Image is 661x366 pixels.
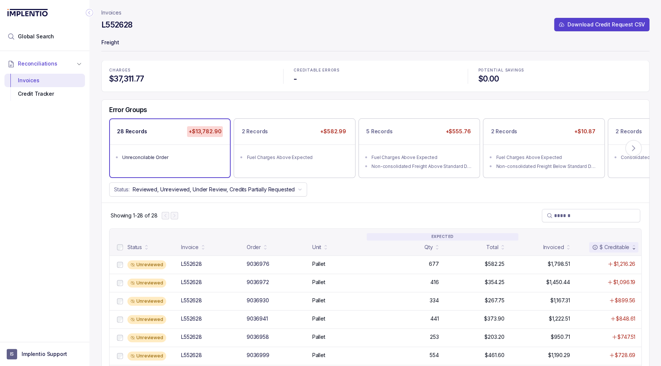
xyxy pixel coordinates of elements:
[491,128,517,135] p: 2 Records
[484,333,504,341] p: $203.20
[127,297,166,306] div: Unreviewed
[485,297,504,304] p: $267.75
[573,126,597,137] p: +$10.87
[312,351,325,359] p: Pallet
[127,244,142,251] div: Status
[478,68,642,73] p: POTENTIAL SAVINGS
[247,260,269,268] div: 9036976
[312,297,325,304] p: Pallet
[371,154,471,161] div: Fuel Charges Above Expected
[181,260,202,268] div: L552628
[548,351,570,359] p: $1,190.29
[424,244,433,251] div: Qty
[117,262,123,268] input: checkbox-checkbox
[187,126,223,137] p: +$13,782.90
[546,279,570,286] p: $1,450.44
[548,315,570,322] p: $1,222.51
[444,126,472,137] p: +$555.76
[615,297,635,304] p: $899.56
[181,244,199,251] div: Invoice
[117,335,123,341] input: checkbox-checkbox
[101,36,649,51] p: Freight
[312,260,325,268] p: Pallet
[366,128,393,135] p: 5 Records
[101,9,121,16] a: Invoices
[592,244,629,251] div: $ Creditable
[430,351,439,359] p: 554
[181,315,202,322] div: L552628
[294,74,457,84] h4: -
[478,74,642,84] h4: $0.00
[547,260,570,268] p: $1,798.51
[312,315,325,322] p: Pallet
[127,333,166,342] div: Unreviewed
[616,128,642,135] p: 2 Records
[247,154,347,161] div: Fuel Charges Above Expected
[312,333,325,341] p: Pallet
[430,297,439,304] p: 334
[429,260,439,268] p: 677
[117,128,147,135] p: 28 Records
[567,21,645,28] p: Download Credit Request CSV
[122,154,222,161] div: Unreconcilable Order
[247,244,261,251] div: Order
[4,55,85,72] button: Reconciliations
[101,9,121,16] nav: breadcrumb
[613,260,635,268] p: $1,216.26
[551,333,570,341] p: $950.71
[181,297,202,304] div: L552628
[430,333,439,341] p: 253
[616,315,635,322] p: $848.61
[247,333,269,341] div: 9036958
[496,154,596,161] div: Fuel Charges Above Expected
[101,20,133,30] h4: L552628
[617,333,635,341] p: $747.51
[127,279,166,287] div: Unreviewed
[109,74,273,84] h4: $37,311.77
[485,351,504,359] p: $461.60
[294,68,457,73] p: CREDITABLE ERRORS
[247,351,269,359] div: 9036999
[7,349,17,359] span: User initials
[127,351,166,360] div: Unreviewed
[181,279,202,286] div: L552628
[85,8,94,17] div: Collapse Icon
[247,297,269,304] div: 9036930
[10,74,79,87] div: Invoices
[367,233,518,241] p: EXPECTED
[312,244,321,251] div: Unit
[117,280,123,286] input: checkbox-checkbox
[554,18,649,31] button: Download Credit Request CSV
[109,106,147,114] h5: Error Groups
[486,244,498,251] div: Total
[117,244,123,250] input: checkbox-checkbox
[485,260,504,268] p: $582.25
[109,68,273,73] p: CHARGES
[615,351,635,359] p: $728.69
[430,315,439,322] p: 441
[133,186,295,193] p: Reviewed, Unreviewed, Under Review, Credits Partially Requested
[319,126,348,137] p: +$582.99
[117,316,123,322] input: checkbox-checkbox
[430,279,439,286] p: 416
[10,87,79,101] div: Credit Tracker
[22,350,67,358] p: Implentio Support
[371,163,471,170] div: Non-consolidated Freight Above Standard Deviation
[485,279,504,286] p: $354.25
[312,279,325,286] p: Pallet
[181,351,202,359] div: L552628
[613,279,635,286] p: $1,096.19
[111,212,157,219] div: Remaining page entries
[18,33,54,40] span: Global Search
[114,186,130,193] p: Status:
[109,182,307,197] button: Status:Reviewed, Unreviewed, Under Review, Credits Partially Requested
[181,333,202,341] div: L552628
[111,212,157,219] p: Showing 1-28 of 28
[241,128,268,135] p: 2 Records
[247,315,268,322] div: 9036941
[484,315,504,322] p: $373.90
[18,60,57,67] span: Reconciliations
[117,353,123,359] input: checkbox-checkbox
[7,349,83,359] button: User initialsImplentio Support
